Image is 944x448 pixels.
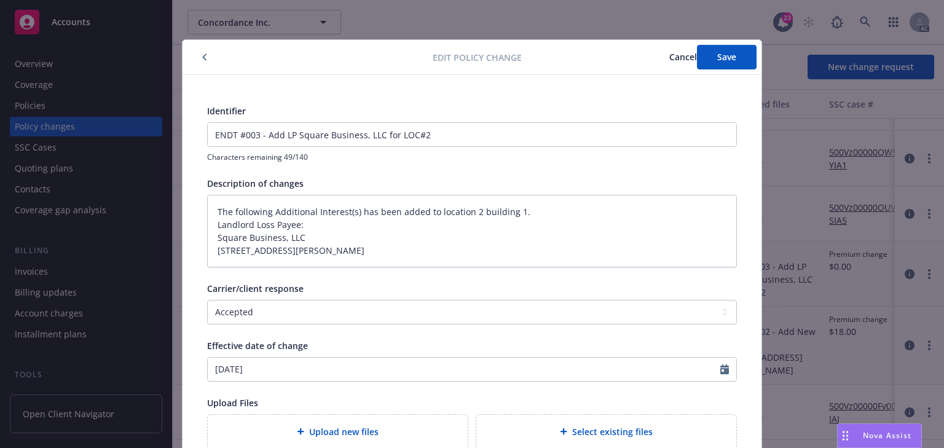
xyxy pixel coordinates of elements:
span: Identifier [207,105,246,117]
span: Description of changes [207,178,304,189]
span: Upload new files [309,425,379,438]
span: Effective date of change [207,340,308,352]
button: Cancel [669,45,697,69]
span: Upload Files [207,397,258,409]
span: Carrier/client response [207,283,304,294]
span: Characters remaining 49/140 [207,152,737,162]
input: This will be shown in the policy change history list for your reference. [208,123,736,146]
span: Cancel [669,51,697,63]
button: Save [697,45,757,69]
span: Select existing files [572,425,653,438]
span: Edit policy change [433,51,522,64]
input: MM/DD/YYYY [208,358,720,381]
svg: Calendar [720,364,729,374]
div: Drag to move [838,424,853,447]
span: Save [717,51,736,63]
button: Nova Assist [837,423,922,448]
span: Nova Assist [863,430,911,441]
textarea: The following Additional Interest(s) has been added to location 2 building 1. Landlord Loss Payee... [207,195,737,267]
